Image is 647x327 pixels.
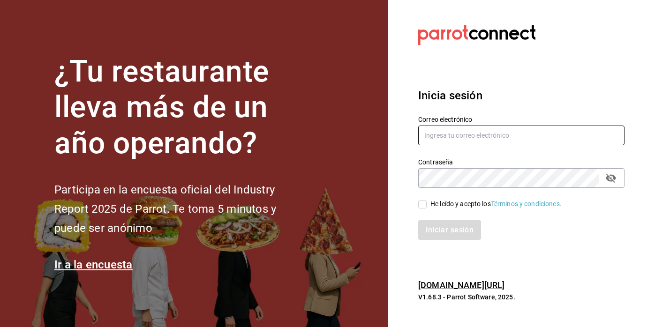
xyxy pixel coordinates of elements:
[418,158,624,165] label: Contraseña
[54,258,133,271] a: Ir a la encuesta
[430,199,562,209] div: He leído y acepto los
[54,54,308,162] h1: ¿Tu restaurante lleva más de un año operando?
[418,280,504,290] a: [DOMAIN_NAME][URL]
[418,292,624,302] p: V1.68.3 - Parrot Software, 2025.
[54,180,308,238] h2: Participa en la encuesta oficial del Industry Report 2025 de Parrot. Te toma 5 minutos y puede se...
[418,87,624,104] h3: Inicia sesión
[491,200,562,208] a: Términos y condiciones.
[418,116,624,122] label: Correo electrónico
[418,126,624,145] input: Ingresa tu correo electrónico
[603,170,619,186] button: passwordField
